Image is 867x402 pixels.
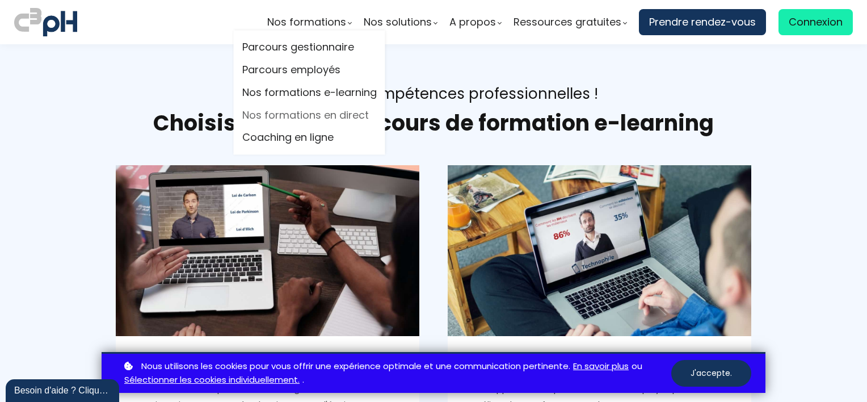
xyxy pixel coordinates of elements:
span: Ressources gratuites [514,14,621,31]
a: Nos formations e-learning [242,84,377,101]
a: Coaching en ligne [242,129,377,146]
span: Nos solutions [364,14,432,31]
a: Connexion [778,9,853,35]
a: Sélectionner les cookies individuellement. [124,373,300,387]
button: J'accepte. [671,360,751,387]
a: Parcours employés [242,62,377,79]
h1: Choisissez votre parcours de formation e-learning [116,110,751,137]
a: En savoir plus [573,359,629,374]
span: A propos [449,14,496,31]
p: ou . [121,359,671,388]
span: Connexion [789,14,843,31]
a: Prendre rendez-vous [639,9,766,35]
img: logo C3PH [14,6,77,39]
a: Parcours gestionnaire [242,39,377,56]
a: Nos formations en direct [242,107,377,124]
iframe: chat widget [6,377,121,402]
span: Nos formations [267,14,346,31]
div: Boostez vos compétences professionnelles ! [116,84,751,104]
span: Nous utilisons les cookies pour vous offrir une expérience optimale et une communication pertinente. [141,359,570,374]
span: Prendre rendez-vous [649,14,756,31]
